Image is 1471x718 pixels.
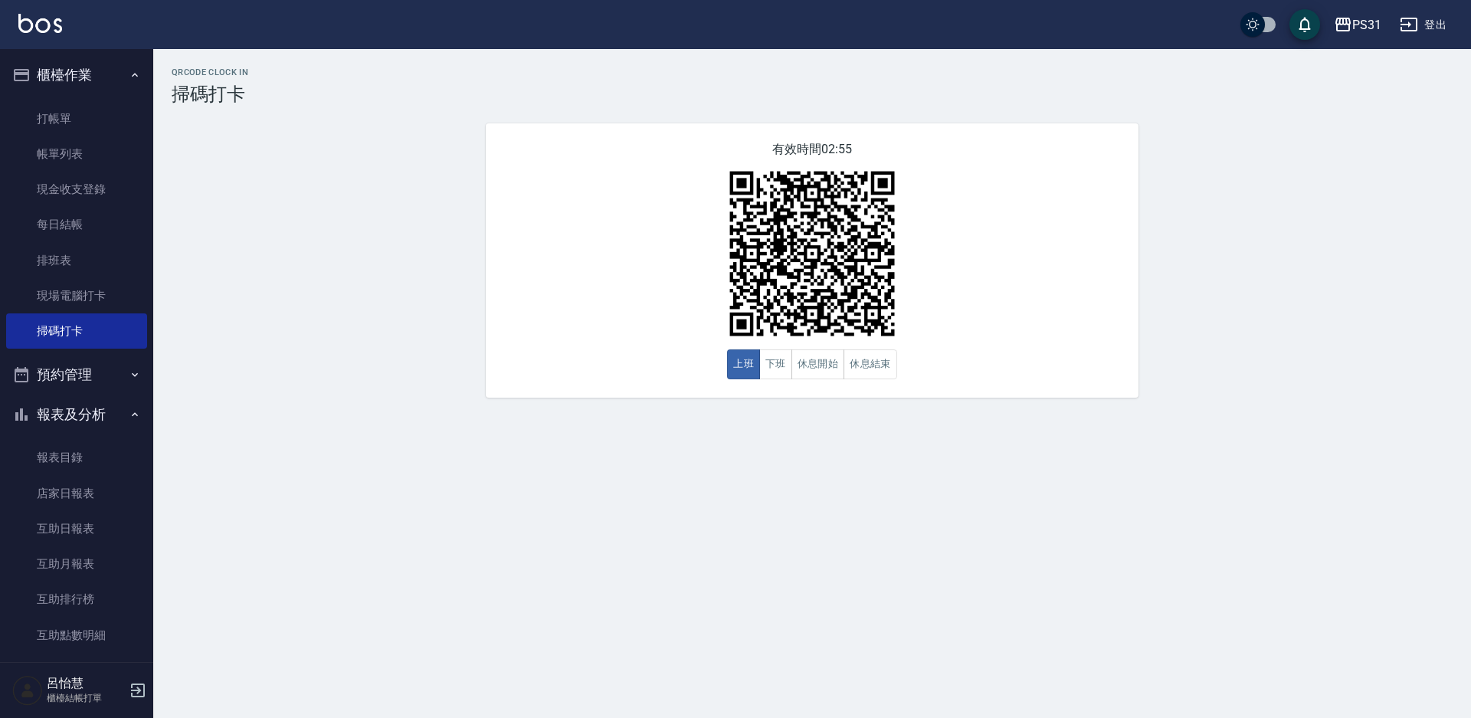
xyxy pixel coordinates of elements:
[6,278,147,313] a: 現場電腦打卡
[844,349,897,379] button: 休息結束
[1352,15,1381,34] div: PS31
[47,676,125,691] h5: 呂怡慧
[172,84,1453,105] h3: 掃碼打卡
[172,67,1453,77] h2: QRcode Clock In
[6,313,147,349] a: 掃碼打卡
[18,14,62,33] img: Logo
[6,101,147,136] a: 打帳單
[47,691,125,705] p: 櫃檯結帳打單
[6,355,147,395] button: 預約管理
[6,172,147,207] a: 現金收支登錄
[6,476,147,511] a: 店家日報表
[6,546,147,582] a: 互助月報表
[12,675,43,706] img: Person
[759,349,792,379] button: 下班
[6,207,147,242] a: 每日結帳
[1394,11,1453,39] button: 登出
[6,653,147,688] a: 互助業績報表
[6,511,147,546] a: 互助日報表
[1328,9,1387,41] button: PS31
[6,243,147,278] a: 排班表
[6,582,147,617] a: 互助排行榜
[486,123,1138,398] div: 有效時間 02:55
[791,349,845,379] button: 休息開始
[6,618,147,653] a: 互助點數明細
[1289,9,1320,40] button: save
[6,55,147,95] button: 櫃檯作業
[6,395,147,434] button: 報表及分析
[6,440,147,475] a: 報表目錄
[6,136,147,172] a: 帳單列表
[727,349,760,379] button: 上班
